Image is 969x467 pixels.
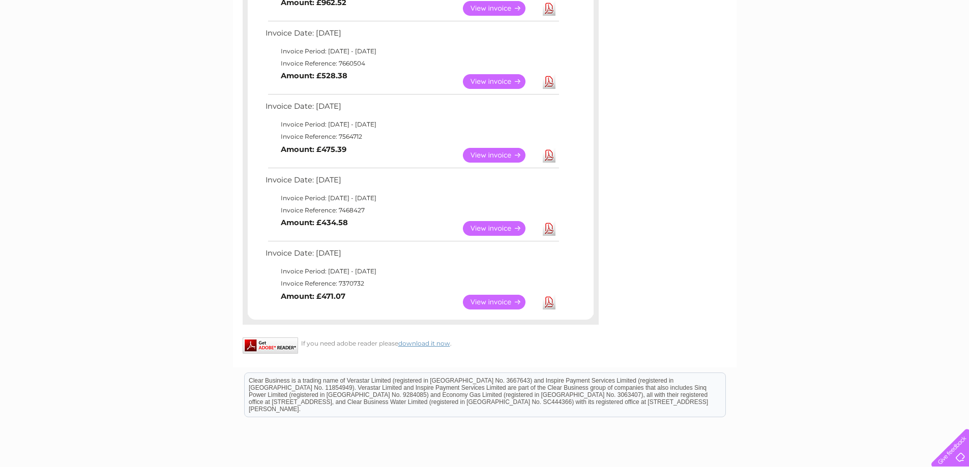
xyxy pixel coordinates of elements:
[880,43,895,51] a: Blog
[263,100,561,118] td: Invoice Date: [DATE]
[463,1,538,16] a: View
[263,57,561,70] td: Invoice Reference: 7660504
[281,292,345,301] b: Amount: £471.07
[263,192,561,204] td: Invoice Period: [DATE] - [DATE]
[263,118,561,131] td: Invoice Period: [DATE] - [DATE]
[777,5,847,18] a: 0333 014 3131
[263,26,561,45] td: Invoice Date: [DATE]
[281,145,346,154] b: Amount: £475.39
[790,43,809,51] a: Water
[543,74,555,89] a: Download
[543,221,555,236] a: Download
[463,74,538,89] a: View
[901,43,926,51] a: Contact
[34,26,86,57] img: logo.png
[935,43,959,51] a: Log out
[844,43,874,51] a: Telecoms
[263,131,561,143] td: Invoice Reference: 7564712
[398,339,450,347] a: download it now
[245,6,725,49] div: Clear Business is a trading name of Verastar Limited (registered in [GEOGRAPHIC_DATA] No. 3667643...
[463,148,538,163] a: View
[543,295,555,309] a: Download
[263,204,561,216] td: Invoice Reference: 7468427
[263,45,561,57] td: Invoice Period: [DATE] - [DATE]
[281,218,348,227] b: Amount: £434.58
[543,1,555,16] a: Download
[243,337,599,347] div: If you need adobe reader please .
[263,265,561,277] td: Invoice Period: [DATE] - [DATE]
[543,148,555,163] a: Download
[263,173,561,192] td: Invoice Date: [DATE]
[463,221,538,236] a: View
[263,246,561,265] td: Invoice Date: [DATE]
[263,277,561,290] td: Invoice Reference: 7370732
[281,71,347,80] b: Amount: £528.38
[815,43,838,51] a: Energy
[463,295,538,309] a: View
